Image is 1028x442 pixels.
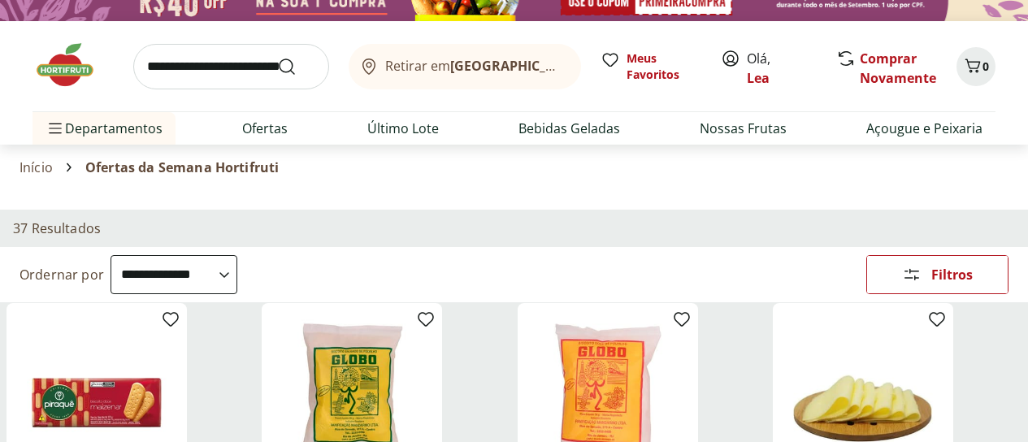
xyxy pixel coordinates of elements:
[277,57,316,76] button: Submit Search
[349,44,581,89] button: Retirar em[GEOGRAPHIC_DATA]/[GEOGRAPHIC_DATA]
[866,255,1008,294] button: Filtros
[133,44,329,89] input: search
[242,119,288,138] a: Ofertas
[46,109,163,148] span: Departamentos
[956,47,995,86] button: Carrinho
[747,69,770,87] a: Lea
[33,41,114,89] img: Hortifruti
[46,109,65,148] button: Menu
[860,50,936,87] a: Comprar Novamente
[866,119,982,138] a: Açougue e Peixaria
[450,57,724,75] b: [GEOGRAPHIC_DATA]/[GEOGRAPHIC_DATA]
[20,160,53,175] a: Início
[627,50,701,83] span: Meus Favoritos
[982,58,989,74] span: 0
[385,58,565,73] span: Retirar em
[747,49,819,88] span: Olá,
[700,119,787,138] a: Nossas Frutas
[518,119,620,138] a: Bebidas Geladas
[902,265,922,284] svg: Abrir Filtros
[20,266,104,284] label: Ordernar por
[601,50,701,83] a: Meus Favoritos
[931,268,973,281] span: Filtros
[85,160,279,175] span: Ofertas da Semana Hortifruti
[367,119,439,138] a: Último Lote
[13,219,101,237] h2: 37 Resultados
